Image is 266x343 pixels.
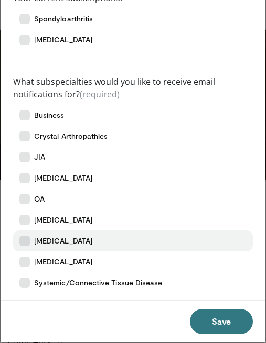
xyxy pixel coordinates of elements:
span: [MEDICAL_DATA] [34,173,92,183]
span: (required) [80,88,120,100]
span: [MEDICAL_DATA] [34,35,92,45]
span: [MEDICAL_DATA] [34,257,92,267]
span: JIA [34,152,45,162]
span: Crystal Arthropathies [34,131,108,141]
span: Systemic/Connective Tissue Disease [34,278,162,288]
span: OA [34,194,45,204]
button: Save [190,309,253,334]
span: Spondyloarthritis [34,14,93,24]
span: Business [34,110,65,120]
span: [MEDICAL_DATA] [34,236,92,246]
label: What subspecialties would you like to receive email notifications for? [13,75,253,101]
span: [MEDICAL_DATA] [34,215,92,225]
